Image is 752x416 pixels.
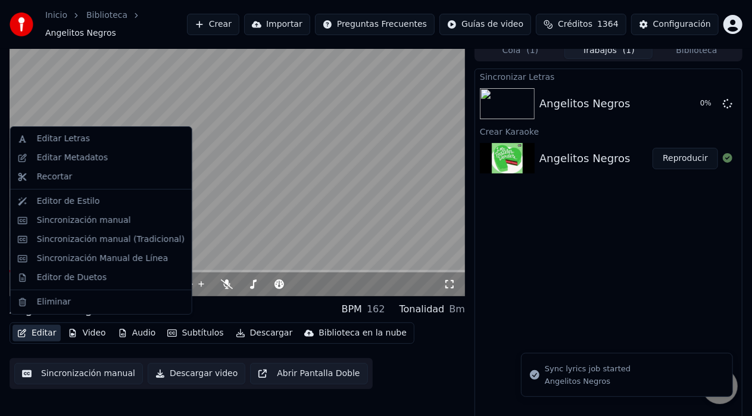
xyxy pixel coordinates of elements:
div: Sync lyrics job started [545,363,631,375]
div: Eliminar [37,296,71,308]
button: Trabajos [564,42,653,59]
button: Editar [13,325,61,342]
nav: breadcrumb [45,10,187,39]
div: Tonalidad [400,302,445,316]
div: Editar Letras [37,133,90,145]
button: Créditos1364 [536,14,626,35]
button: Importar [244,14,310,35]
div: Angelitos Negros [539,95,631,112]
div: Sincronización manual (Tradicional) [37,234,185,246]
button: Descargar video [148,363,245,384]
button: Audio [113,325,161,342]
div: Biblioteca en la nube [319,327,407,339]
button: Descargar [231,325,298,342]
button: Reproducir [653,148,718,169]
button: Cola [476,42,564,59]
div: Crear Karaoke [475,124,742,138]
div: Sincronización Manual de Línea [37,253,169,265]
button: Preguntas Frecuentes [315,14,435,35]
a: Biblioteca [86,10,127,21]
div: Sincronizar Letras [475,69,742,83]
button: Abrir Pantalla Doble [250,363,367,384]
span: ( 1 ) [526,45,538,57]
div: Editor de Estilo [37,195,100,207]
div: Angelitos Negros [545,376,631,387]
span: Angelitos Negros [45,27,116,39]
button: Video [63,325,110,342]
div: 162 [367,302,385,316]
div: 0 % [700,99,718,108]
a: Inicio [45,10,67,21]
img: youka [10,13,33,36]
span: 1364 [597,18,619,30]
button: Subtítulos [163,325,228,342]
button: Biblioteca [653,42,741,59]
div: BPM [342,302,362,316]
div: Configuración [653,18,711,30]
div: Editor de Duetos [37,272,107,284]
div: Sincronización manual [37,215,131,226]
button: Guías de video [439,14,531,35]
button: Crear [187,14,239,35]
div: Recortar [37,171,73,183]
button: Configuración [631,14,719,35]
span: ( 1 ) [623,45,635,57]
span: Créditos [558,18,592,30]
div: Editar Metadatos [37,152,108,164]
button: Sincronización manual [14,363,143,384]
div: Bm [449,302,465,316]
div: Angelitos Negros [539,150,631,167]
